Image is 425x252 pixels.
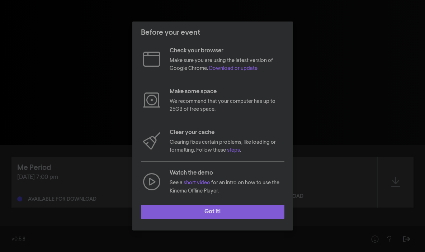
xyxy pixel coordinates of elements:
p: Watch the demo [170,169,284,177]
button: Got it! [141,205,284,219]
header: Before your event [132,22,293,44]
a: steps [227,148,240,153]
a: Download or update [209,66,258,71]
p: Check your browser [170,47,284,55]
a: short video [184,180,210,185]
p: Make sure you are using the latest version of Google Chrome. [170,57,284,73]
p: See a for an intro on how to use the Kinema Offline Player. [170,179,284,195]
p: Make some space [170,87,284,96]
p: Clear your cache [170,128,284,137]
p: We recommend that your computer has up to 25GB of free space. [170,98,284,114]
p: Clearing fixes certain problems, like loading or formatting. Follow these . [170,138,284,154]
